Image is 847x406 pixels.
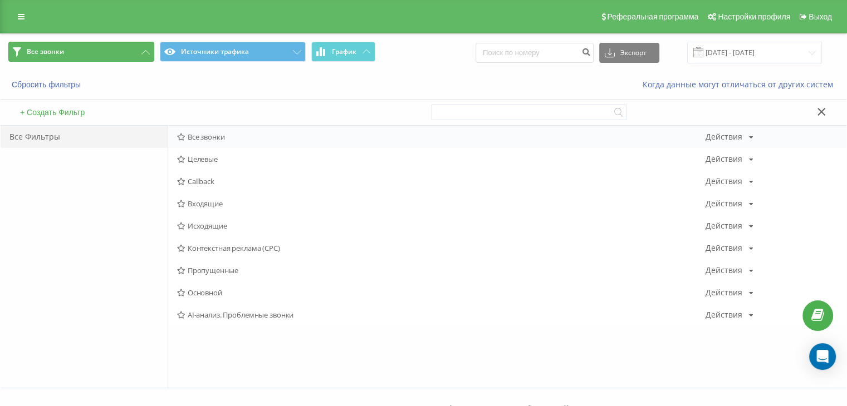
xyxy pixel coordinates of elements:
[177,155,706,163] span: Целевые
[177,266,706,274] span: Пропущенные
[27,47,64,56] span: Все звонки
[476,43,594,63] input: Поиск по номеру
[177,311,706,319] span: AI-анализ. Проблемные звонки
[599,43,659,63] button: Экспорт
[177,133,706,141] span: Все звонки
[643,79,839,90] a: Когда данные могут отличаться от других систем
[706,222,742,230] div: Действия
[8,80,86,90] button: Сбросить фильтры
[177,222,706,230] span: Исходящие
[706,155,742,163] div: Действия
[332,48,356,56] span: График
[809,12,832,21] span: Выход
[607,12,698,21] span: Реферальная программа
[706,177,742,185] div: Действия
[177,177,706,185] span: Callback
[706,311,742,319] div: Действия
[718,12,790,21] span: Настройки профиля
[706,244,742,252] div: Действия
[160,42,306,62] button: Источники трафика
[706,133,742,141] div: Действия
[311,42,375,62] button: График
[706,266,742,274] div: Действия
[177,289,706,296] span: Основной
[814,107,830,118] button: Закрыть
[809,343,836,370] div: Open Intercom Messenger
[177,200,706,207] span: Входящие
[177,244,706,252] span: Контекстная реклама (CPC)
[706,200,742,207] div: Действия
[8,42,154,62] button: Все звонки
[706,289,742,296] div: Действия
[1,126,168,148] div: Все Фильтры
[17,107,88,117] button: + Создать Фильтр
